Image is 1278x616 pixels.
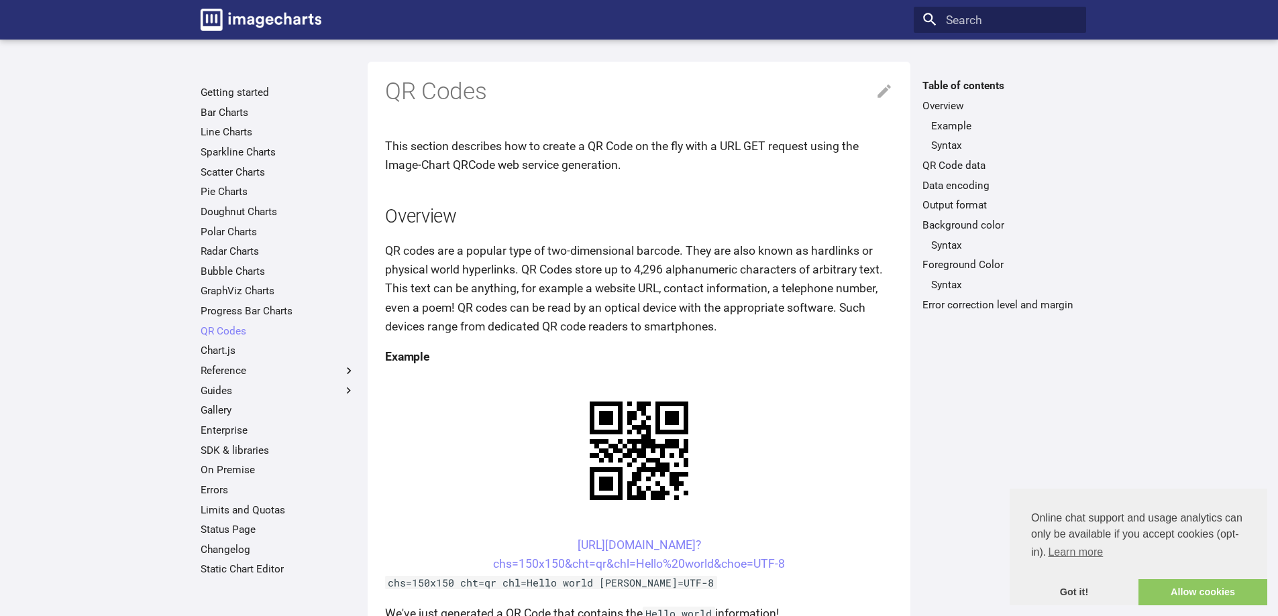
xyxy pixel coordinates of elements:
nav: Foreground Color [922,278,1077,292]
a: dismiss cookie message [1010,579,1138,606]
a: Getting started [201,86,356,99]
a: Changelog [201,543,356,556]
a: Doughnut Charts [201,205,356,219]
a: [URL][DOMAIN_NAME]?chs=150x150&cht=qr&chl=Hello%20world&choe=UTF-8 [493,538,785,570]
a: Enterprise [201,424,356,437]
a: Foreground Color [922,258,1077,271]
a: Image-Charts documentation [195,3,327,36]
a: learn more about cookies [1046,542,1105,562]
a: Static Chart Editor [201,562,356,576]
img: chart [566,378,712,523]
a: GraphViz Charts [201,284,356,298]
label: Reference [201,364,356,377]
a: Gallery [201,404,356,417]
img: logo [201,9,321,31]
a: Syntax [931,239,1077,252]
h1: QR Codes [385,76,893,107]
a: Status Page [201,523,356,536]
a: QR Codes [201,324,356,338]
a: Output format [922,198,1077,212]
a: QR Code data [922,159,1077,172]
nav: Table of contents [914,79,1086,311]
label: Table of contents [914,79,1086,93]
h4: Example [385,347,893,366]
a: Data encoding [922,179,1077,192]
a: Error correction level and margin [922,298,1077,312]
p: QR codes are a popular type of two-dimensional barcode. They are also known as hardlinks or physi... [385,241,893,336]
a: Pie Charts [201,185,356,198]
a: Polar Charts [201,225,356,239]
span: Online chat support and usage analytics can only be available if you accept cookies (opt-in). [1031,510,1246,562]
a: Bar Charts [201,106,356,119]
a: Radar Charts [201,245,356,258]
a: Sparkline Charts [201,145,356,159]
label: Guides [201,384,356,397]
a: Overview [922,99,1077,113]
nav: Overview [922,119,1077,153]
code: chs=150x150 cht=qr chl=Hello world [PERSON_NAME]=UTF-8 [385,576,717,589]
a: SDK & libraries [201,444,356,457]
p: This section describes how to create a QR Code on the fly with a URL GET request using the Image-... [385,137,893,174]
a: Line Charts [201,125,356,139]
a: Syntax [931,278,1077,292]
nav: Background color [922,239,1077,252]
a: Syntax [931,139,1077,152]
a: Example [931,119,1077,133]
a: Errors [201,483,356,497]
h2: Overview [385,204,893,230]
a: Chart.js [201,344,356,357]
a: On Premise [201,463,356,477]
a: Limits and Quotas [201,503,356,517]
input: Search [914,7,1086,34]
div: cookieconsent [1010,489,1267,605]
a: Bubble Charts [201,265,356,278]
a: allow cookies [1138,579,1267,606]
a: Scatter Charts [201,166,356,179]
a: Progress Bar Charts [201,304,356,318]
a: Background color [922,219,1077,232]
